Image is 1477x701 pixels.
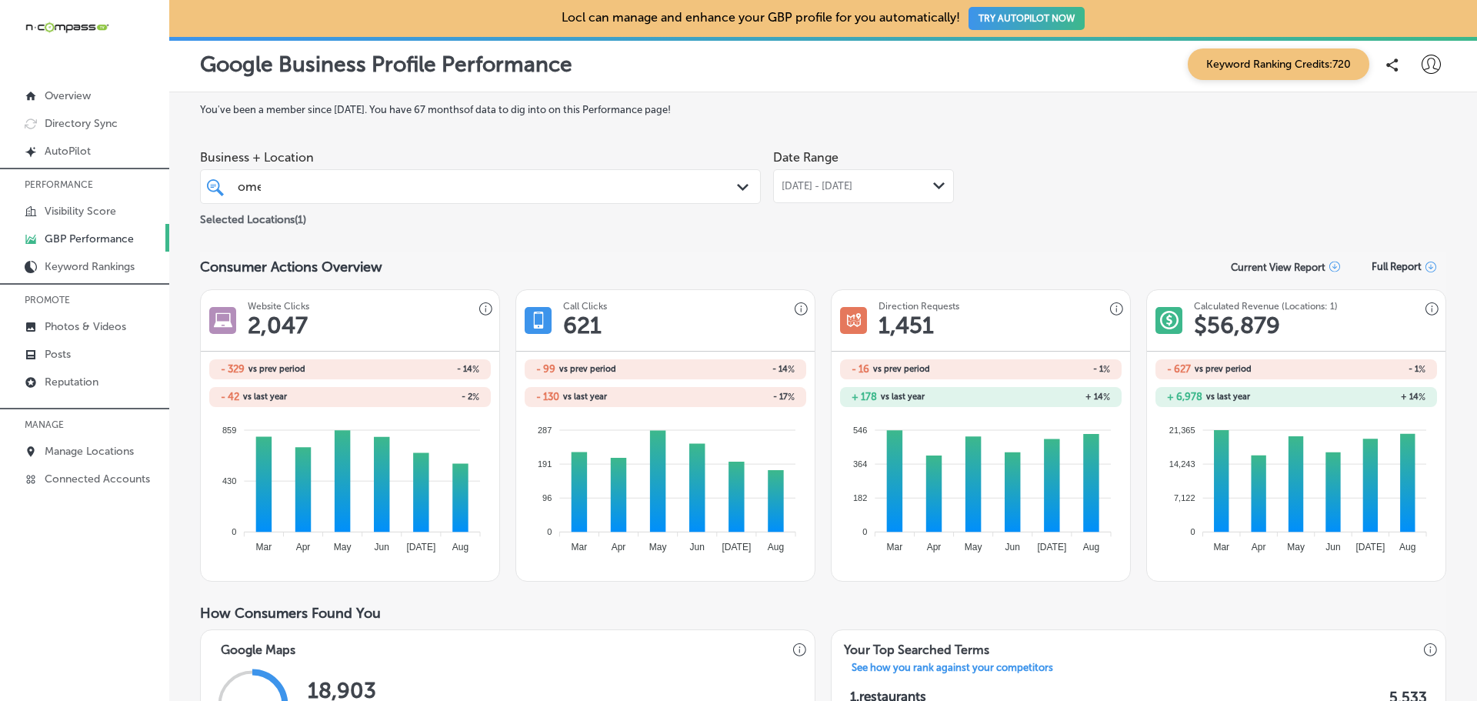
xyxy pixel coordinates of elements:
h2: - 329 [221,363,245,375]
h2: - 1 [981,364,1110,375]
h2: + 6,978 [1167,391,1202,402]
tspan: 14,243 [1169,459,1195,469]
tspan: 364 [853,459,867,469]
p: Photos & Videos [45,320,126,333]
tspan: Mar [256,542,272,552]
p: Directory Sync [45,117,118,130]
label: You've been a member since [DATE] . You have 67 months of data to dig into on this Performance page! [200,104,1446,115]
span: vs prev period [248,365,305,373]
h2: + 178 [852,391,877,402]
span: % [1419,392,1425,402]
tspan: 546 [853,425,867,434]
p: Manage Locations [45,445,134,458]
h2: - 2 [350,392,479,402]
tspan: Aug [452,542,468,552]
tspan: 96 [542,493,552,502]
h3: Calculated Revenue (Locations: 1) [1194,301,1338,312]
h1: 621 [563,312,602,339]
p: AutoPilot [45,145,91,158]
span: vs prev period [559,365,616,373]
tspan: 859 [222,425,236,434]
h3: Website Clicks [248,301,309,312]
span: % [1103,364,1110,375]
h3: Call Clicks [563,301,607,312]
h2: - 130 [536,391,559,402]
h2: - 17 [665,392,795,402]
h3: Your Top Searched Terms [832,630,1002,662]
tspan: 191 [538,459,552,469]
tspan: May [1287,542,1305,552]
p: Selected Locations ( 1 ) [200,207,306,226]
p: Current View Report [1231,262,1325,273]
tspan: Apr [612,542,626,552]
tspan: Aug [1083,542,1099,552]
tspan: 0 [1191,527,1195,536]
span: % [1103,392,1110,402]
tspan: 21,365 [1169,425,1195,434]
tspan: Apr [927,542,942,552]
h2: + 14 [981,392,1110,402]
tspan: Aug [768,542,784,552]
tspan: 0 [232,527,236,536]
tspan: 0 [547,527,552,536]
h2: - 14 [350,364,479,375]
p: Connected Accounts [45,472,150,486]
h2: - 14 [665,364,795,375]
h2: - 627 [1167,363,1191,375]
span: vs last year [563,392,607,401]
span: % [788,364,795,375]
p: Overview [45,89,91,102]
span: vs last year [1206,392,1250,401]
img: 660ab0bf-5cc7-4cb8-ba1c-48b5ae0f18e60NCTV_CLogo_TV_Black_-500x88.png [25,20,109,35]
h2: + 14 [1296,392,1425,402]
h2: - 42 [221,391,239,402]
tspan: 0 [862,527,867,536]
tspan: May [965,542,982,552]
tspan: May [334,542,352,552]
tspan: Mar [1214,542,1230,552]
tspan: [DATE] [722,542,752,552]
h1: 1,451 [879,312,934,339]
p: Posts [45,348,71,361]
tspan: [DATE] [407,542,436,552]
tspan: 7,122 [1174,493,1195,502]
tspan: Mar [572,542,588,552]
tspan: 287 [538,425,552,434]
tspan: [DATE] [1038,542,1067,552]
h2: - 16 [852,363,869,375]
tspan: Apr [1252,542,1266,552]
span: % [472,392,479,402]
h2: - 1 [1296,364,1425,375]
tspan: Jun [1005,542,1020,552]
button: TRY AUTOPILOT NOW [969,7,1085,30]
p: Reputation [45,376,98,389]
span: vs last year [881,392,925,401]
h1: $ 56,879 [1194,312,1280,339]
span: Full Report [1372,261,1422,272]
tspan: Apr [296,542,311,552]
tspan: Aug [1399,542,1415,552]
tspan: Jun [690,542,705,552]
span: vs last year [243,392,287,401]
span: [DATE] - [DATE] [782,180,852,192]
tspan: Jun [1325,542,1340,552]
tspan: May [649,542,667,552]
span: How Consumers Found You [200,605,381,622]
tspan: Jun [375,542,389,552]
span: % [788,392,795,402]
span: % [1419,364,1425,375]
a: See how you rank against your competitors [839,662,1065,678]
p: Google Business Profile Performance [200,52,572,77]
span: Consumer Actions Overview [200,259,382,275]
span: vs prev period [873,365,930,373]
p: Keyword Rankings [45,260,135,273]
h3: Direction Requests [879,301,959,312]
label: Date Range [773,150,839,165]
h1: 2,047 [248,312,308,339]
tspan: Mar [887,542,903,552]
span: % [472,364,479,375]
tspan: 430 [222,476,236,486]
tspan: [DATE] [1356,542,1385,552]
tspan: 182 [853,493,867,502]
